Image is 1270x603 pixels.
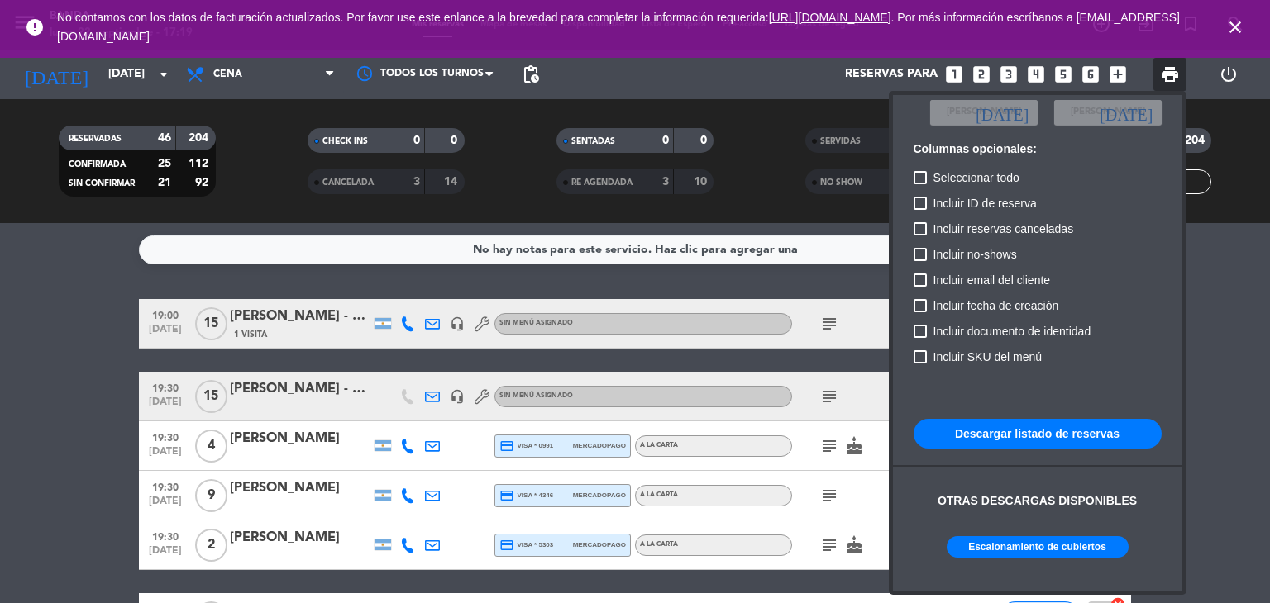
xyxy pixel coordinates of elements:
[933,193,1037,213] span: Incluir ID de reserva
[57,11,1180,43] span: No contamos con los datos de facturación actualizados. Por favor use este enlance a la brevedad p...
[947,536,1129,558] button: Escalonamiento de cubiertos
[914,419,1162,449] button: Descargar listado de reservas
[1160,64,1180,84] span: print
[933,270,1051,290] span: Incluir email del cliente
[57,11,1180,43] a: . Por más información escríbanos a [EMAIL_ADDRESS][DOMAIN_NAME]
[938,491,1137,510] div: Otras descargas disponibles
[1071,105,1145,120] span: [PERSON_NAME]
[1225,17,1245,37] i: close
[25,17,45,37] i: error
[933,296,1059,316] span: Incluir fecha de creación
[933,219,1074,239] span: Incluir reservas canceladas
[976,104,1029,121] i: [DATE]
[947,105,1021,120] span: [PERSON_NAME]
[933,347,1043,367] span: Incluir SKU del menú
[914,142,1162,156] h6: Columnas opcionales:
[933,245,1017,264] span: Incluir no-shows
[933,321,1091,341] span: Incluir documento de identidad
[933,168,1019,188] span: Seleccionar todo
[769,11,891,24] a: [URL][DOMAIN_NAME]
[1100,104,1153,121] i: [DATE]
